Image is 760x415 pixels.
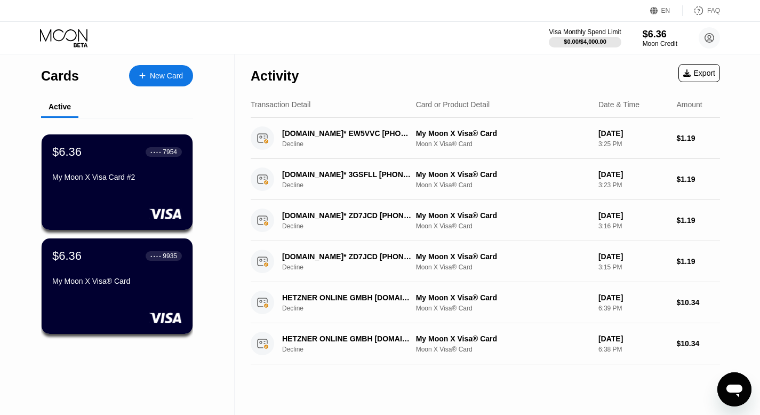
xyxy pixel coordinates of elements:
[598,334,668,343] div: [DATE]
[52,145,82,159] div: $6.36
[282,293,413,302] div: HETZNER ONLINE GMBH [DOMAIN_NAME][URL] DE
[643,29,677,40] div: $6.36
[650,5,683,16] div: EN
[282,211,413,220] div: [DOMAIN_NAME]* ZD7JCD [PHONE_NUMBER] US
[598,346,668,353] div: 6:38 PM
[549,28,621,36] div: Visa Monthly Spend Limit
[416,305,590,312] div: Moon X Visa® Card
[676,134,720,142] div: $1.19
[549,28,621,47] div: Visa Monthly Spend Limit$0.00/$4,000.00
[683,69,715,77] div: Export
[251,68,299,84] div: Activity
[707,7,720,14] div: FAQ
[598,140,668,148] div: 3:25 PM
[52,173,182,181] div: My Moon X Visa Card #2
[564,38,606,45] div: $0.00 / $4,000.00
[282,222,423,230] div: Decline
[598,252,668,261] div: [DATE]
[717,372,751,406] iframe: Button to launch messaging window, conversation in progress
[416,334,590,343] div: My Moon X Visa® Card
[416,252,590,261] div: My Moon X Visa® Card
[678,64,720,82] div: Export
[282,334,413,343] div: HETZNER ONLINE GMBH [DOMAIN_NAME][URL] DE
[52,249,82,263] div: $6.36
[42,238,193,334] div: $6.36● ● ● ●9935My Moon X Visa® Card
[416,140,590,148] div: Moon X Visa® Card
[150,71,183,81] div: New Card
[598,293,668,302] div: [DATE]
[41,68,79,84] div: Cards
[676,216,720,225] div: $1.19
[416,100,490,109] div: Card or Product Detail
[598,170,668,179] div: [DATE]
[150,254,161,258] div: ● ● ● ●
[416,170,590,179] div: My Moon X Visa® Card
[416,181,590,189] div: Moon X Visa® Card
[598,264,668,271] div: 3:15 PM
[251,323,720,364] div: HETZNER ONLINE GMBH [DOMAIN_NAME][URL] DEDeclineMy Moon X Visa® CardMoon X Visa® Card[DATE]6:38 P...
[598,222,668,230] div: 3:16 PM
[676,298,720,307] div: $10.34
[598,129,668,138] div: [DATE]
[251,282,720,323] div: HETZNER ONLINE GMBH [DOMAIN_NAME][URL] DEDeclineMy Moon X Visa® CardMoon X Visa® Card[DATE]6:39 P...
[416,293,590,302] div: My Moon X Visa® Card
[49,102,71,111] div: Active
[416,264,590,271] div: Moon X Visa® Card
[643,40,677,47] div: Moon Credit
[683,5,720,16] div: FAQ
[42,134,193,230] div: $6.36● ● ● ●7954My Moon X Visa Card #2
[598,100,639,109] div: Date & Time
[416,346,590,353] div: Moon X Visa® Card
[251,200,720,241] div: [DOMAIN_NAME]* ZD7JCD [PHONE_NUMBER] USDeclineMy Moon X Visa® CardMoon X Visa® Card[DATE]3:16 PM$...
[150,150,161,154] div: ● ● ● ●
[251,159,720,200] div: [DOMAIN_NAME]* 3GSFLL [PHONE_NUMBER] USDeclineMy Moon X Visa® CardMoon X Visa® Card[DATE]3:23 PM$...
[282,140,423,148] div: Decline
[52,277,182,285] div: My Moon X Visa® Card
[282,264,423,271] div: Decline
[661,7,670,14] div: EN
[163,148,177,156] div: 7954
[676,100,702,109] div: Amount
[282,170,413,179] div: [DOMAIN_NAME]* 3GSFLL [PHONE_NUMBER] US
[251,241,720,282] div: [DOMAIN_NAME]* ZD7JCD [PHONE_NUMBER] USDeclineMy Moon X Visa® CardMoon X Visa® Card[DATE]3:15 PM$...
[676,257,720,266] div: $1.19
[416,129,590,138] div: My Moon X Visa® Card
[282,129,413,138] div: [DOMAIN_NAME]* EW5VVC [PHONE_NUMBER] US
[282,346,423,353] div: Decline
[643,29,677,47] div: $6.36Moon Credit
[251,100,310,109] div: Transaction Detail
[282,305,423,312] div: Decline
[598,181,668,189] div: 3:23 PM
[598,305,668,312] div: 6:39 PM
[282,181,423,189] div: Decline
[676,175,720,183] div: $1.19
[251,118,720,159] div: [DOMAIN_NAME]* EW5VVC [PHONE_NUMBER] USDeclineMy Moon X Visa® CardMoon X Visa® Card[DATE]3:25 PM$...
[163,252,177,260] div: 9935
[416,222,590,230] div: Moon X Visa® Card
[129,65,193,86] div: New Card
[416,211,590,220] div: My Moon X Visa® Card
[282,252,413,261] div: [DOMAIN_NAME]* ZD7JCD [PHONE_NUMBER] US
[676,339,720,348] div: $10.34
[598,211,668,220] div: [DATE]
